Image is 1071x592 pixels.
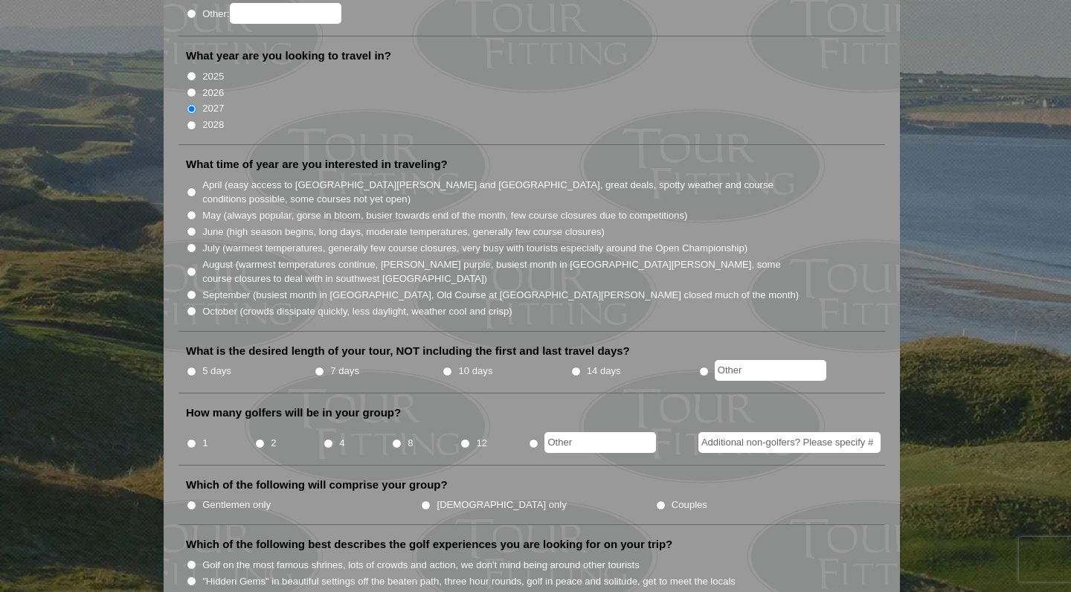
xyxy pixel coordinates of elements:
[202,225,605,239] label: June (high season begins, long days, moderate temperatures, generally few course closures)
[202,101,224,116] label: 2027
[202,288,799,303] label: September (busiest month in [GEOGRAPHIC_DATA], Old Course at [GEOGRAPHIC_DATA][PERSON_NAME] close...
[202,86,224,100] label: 2026
[202,304,512,319] label: October (crowds dissipate quickly, less daylight, weather cool and crisp)
[202,69,224,84] label: 2025
[672,498,707,512] label: Couples
[271,436,276,451] label: 2
[202,241,747,256] label: July (warmest temperatures, generally few course closures, very busy with tourists especially aro...
[202,178,800,207] label: April (easy access to [GEOGRAPHIC_DATA][PERSON_NAME] and [GEOGRAPHIC_DATA], great deals, spotty w...
[715,360,826,381] input: Other
[202,558,640,573] label: Golf on the most famous shrines, lots of crowds and action, we don't mind being around other tour...
[186,344,630,358] label: What is the desired length of your tour, NOT including the first and last travel days?
[587,364,621,379] label: 14 days
[202,498,271,512] label: Gentlemen only
[476,436,487,451] label: 12
[186,157,448,172] label: What time of year are you interested in traveling?
[544,432,656,453] input: Other
[408,436,413,451] label: 8
[186,405,401,420] label: How many golfers will be in your group?
[437,498,567,512] label: [DEMOGRAPHIC_DATA] only
[202,3,341,24] label: Other:
[202,574,736,589] label: "Hidden Gems" in beautiful settings off the beaten path, three hour rounds, golf in peace and sol...
[202,118,224,132] label: 2028
[459,364,493,379] label: 10 days
[186,537,672,552] label: Which of the following best describes the golf experiences you are looking for on your trip?
[698,432,881,453] input: Additional non-golfers? Please specify #
[230,3,341,24] input: Other:
[202,364,231,379] label: 5 days
[186,48,391,63] label: What year are you looking to travel in?
[186,477,448,492] label: Which of the following will comprise your group?
[202,436,208,451] label: 1
[339,436,344,451] label: 4
[202,257,800,286] label: August (warmest temperatures continue, [PERSON_NAME] purple, busiest month in [GEOGRAPHIC_DATA][P...
[202,208,687,223] label: May (always popular, gorse in bloom, busier towards end of the month, few course closures due to ...
[330,364,359,379] label: 7 days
